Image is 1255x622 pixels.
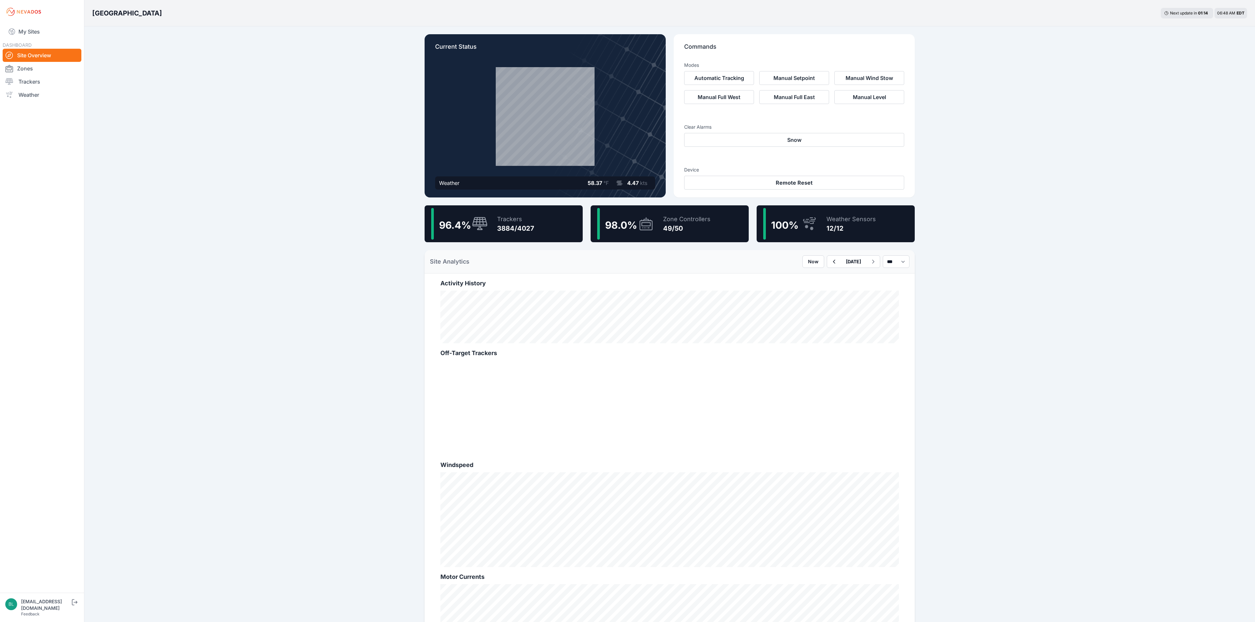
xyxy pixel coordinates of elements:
div: 01 : 14 [1198,11,1210,16]
h2: Site Analytics [430,257,469,266]
div: [EMAIL_ADDRESS][DOMAIN_NAME] [21,598,70,611]
span: kts [640,180,647,186]
span: 4.47 [627,180,639,186]
a: Weather [3,88,81,101]
h3: Device [684,167,904,173]
a: 96.4%Trackers3884/4027 [425,205,583,242]
span: 06:48 AM [1217,11,1235,15]
h3: [GEOGRAPHIC_DATA] [92,9,162,18]
h3: Modes [684,62,699,68]
div: Trackers [497,215,534,224]
div: 12/12 [826,224,876,233]
div: 3884/4027 [497,224,534,233]
div: 49/50 [663,224,711,233]
h2: Windspeed [440,460,899,470]
button: Manual Setpoint [759,71,829,85]
span: 98.0 % [605,219,637,231]
a: Feedback [21,611,40,616]
button: Now [802,255,824,268]
a: 98.0%Zone Controllers49/50 [591,205,749,242]
span: 58.37 [588,180,602,186]
span: 96.4 % [439,219,471,231]
h2: Activity History [440,279,899,288]
button: Manual Level [834,90,904,104]
div: Weather Sensors [826,215,876,224]
div: Zone Controllers [663,215,711,224]
button: [DATE] [841,256,866,268]
nav: Breadcrumb [92,5,162,22]
h2: Off-Target Trackers [440,349,899,358]
button: Remote Reset [684,176,904,190]
span: EDT [1237,11,1244,15]
button: Automatic Tracking [684,71,754,85]
span: °F [603,180,609,186]
span: Next update in [1170,11,1197,15]
img: Nevados [5,7,42,17]
button: Manual Full West [684,90,754,104]
button: Snow [684,133,904,147]
span: DASHBOARD [3,42,32,48]
a: Zones [3,62,81,75]
p: Current Status [435,42,655,57]
h2: Motor Currents [440,572,899,582]
a: My Sites [3,24,81,39]
span: 100 % [771,219,798,231]
img: blippencott@invenergy.com [5,598,17,610]
button: Manual Wind Stow [834,71,904,85]
a: 100%Weather Sensors12/12 [757,205,915,242]
div: Weather [439,179,460,187]
a: Trackers [3,75,81,88]
h3: Clear Alarms [684,124,904,130]
p: Commands [684,42,904,57]
a: Site Overview [3,49,81,62]
button: Manual Full East [759,90,829,104]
